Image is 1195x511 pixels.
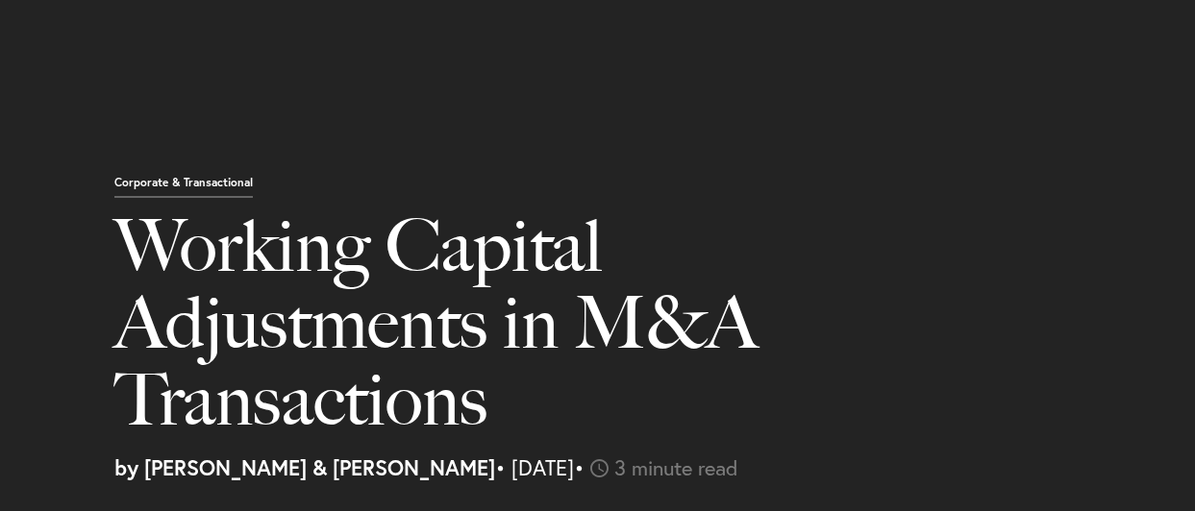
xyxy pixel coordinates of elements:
img: icon-time-light.svg [590,459,609,477]
strong: by [PERSON_NAME] & [PERSON_NAME] [114,453,495,481]
span: • [574,453,585,481]
span: 3 minute read [614,453,738,481]
h1: Working Capital Adjustments in M&A Transactions [114,207,861,457]
p: Corporate & Transactional [114,177,253,198]
p: • [DATE] [114,457,1181,478]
